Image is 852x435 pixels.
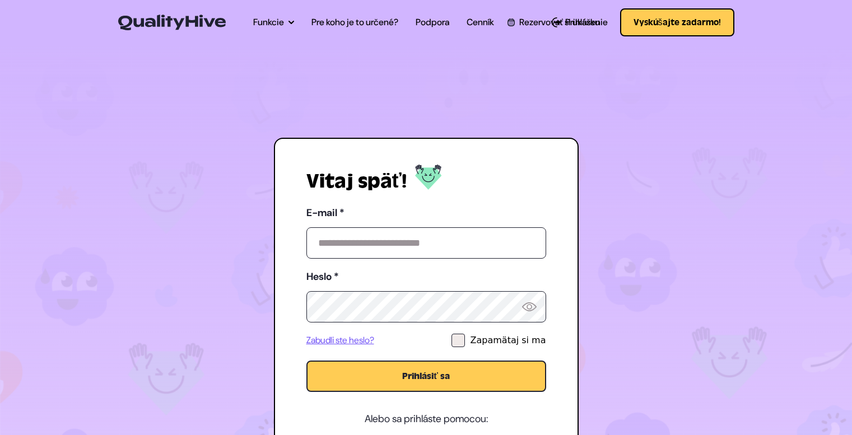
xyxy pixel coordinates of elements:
[306,206,344,219] font: E-mail *
[415,165,442,190] img: Prihláste sa do QualityHive
[365,412,488,425] font: Alebo sa prihláste pomocou:
[467,16,494,29] a: Cenník
[311,16,398,29] a: Pre koho je to určené?
[306,270,339,283] font: Heslo *
[306,334,374,347] a: Zabudli ste heslo?
[522,302,537,311] img: Zobraziť heslo
[416,16,449,29] a: Podpora
[311,16,398,28] font: Pre koho je to určené?
[565,16,608,28] font: Prihlásenie
[620,8,734,36] button: Vyskúšajte zadarmo!
[306,334,374,346] font: Zabudli ste heslo?
[402,371,450,382] font: Prihlásiť sa
[471,335,546,345] font: Zapamätaj si ma
[467,16,494,28] font: Cenník
[253,16,294,29] a: Funkcie
[519,16,600,28] font: Rezervovať si ukážku
[634,17,721,27] font: Vyskúšajte zadarmo!
[416,16,449,28] font: Podpora
[253,16,284,28] font: Funkcie
[508,18,515,26] img: Rezervujte si ukážku QualityHive
[511,16,597,29] a: Rezervovať si ukážku
[306,361,546,392] button: Prihlásiť sa
[306,169,407,194] font: Vitaj späť!
[118,15,226,30] img: QualityHive – nástroj na sledovanie chýb
[552,16,608,29] a: Prihlásenie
